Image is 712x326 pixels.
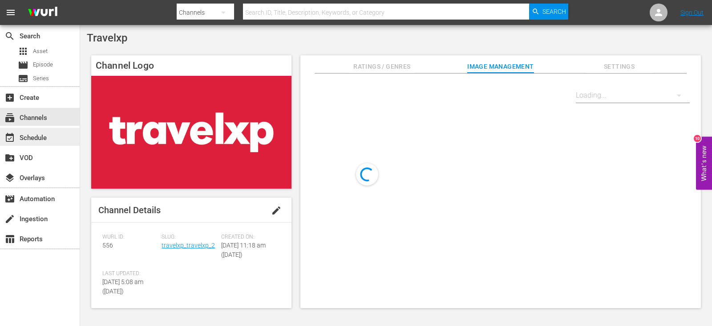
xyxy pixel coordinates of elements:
span: Channel Details [98,205,161,215]
a: travelxp_travelxp_2 [162,242,215,249]
h4: Channel Logo [91,55,291,76]
span: table_chart [4,234,15,244]
span: Ratings / Genres [348,61,415,72]
span: 556 [102,242,113,249]
span: Asset [18,46,28,57]
span: Overlays [4,173,15,183]
span: create [4,214,15,224]
span: Channels [4,112,15,123]
div: 10 [694,135,701,142]
span: Created On: [221,234,276,241]
span: Series [18,73,28,84]
span: Search [4,31,15,41]
span: Asset [33,47,48,56]
span: Wurl ID: [102,234,157,241]
span: Settings [586,61,653,72]
span: Automation [4,194,15,204]
img: ans4CAIJ8jUAAAAAAAAAAAAAAAAAAAAAAAAgQb4GAAAAAAAAAAAAAAAAAAAAAAAAJMjXAAAAAAAAAAAAAAAAAAAAAAAAgAT5G... [21,2,64,23]
span: VOD [4,153,15,163]
span: Travelxp [87,32,127,44]
span: Search [542,4,566,20]
img: Travelxp [91,76,291,189]
a: Sign Out [680,9,704,16]
span: Schedule [4,132,15,143]
span: Last Updated: [102,270,157,277]
span: Episode [18,60,28,70]
span: Series [33,74,49,83]
span: Episode [33,60,53,69]
span: edit [271,205,282,216]
button: edit [266,200,287,221]
span: add_box [4,92,15,103]
button: Open Feedback Widget [696,136,712,190]
span: Slug: [162,234,216,241]
span: menu [5,7,16,18]
span: Image Management [467,61,534,72]
span: [DATE] 11:18 am ([DATE]) [221,242,266,258]
button: Search [529,4,568,20]
span: [DATE] 5:08 am ([DATE]) [102,278,143,295]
